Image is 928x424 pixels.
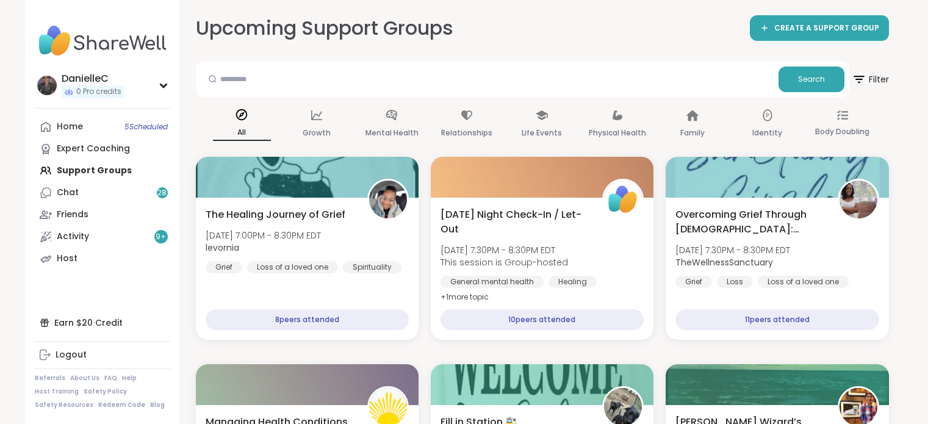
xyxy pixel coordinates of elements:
[365,126,419,140] p: Mental Health
[774,23,879,34] span: CREATE A SUPPORT GROUP
[752,126,782,140] p: Identity
[717,276,753,288] div: Loss
[589,126,646,140] p: Physical Health
[675,244,790,256] span: [DATE] 7:30PM - 8:30PM EDT
[206,309,409,330] div: 8 peers attended
[779,66,844,92] button: Search
[343,261,401,273] div: Spirituality
[98,401,145,409] a: Redeem Code
[852,65,889,94] span: Filter
[35,182,171,204] a: Chat28
[76,87,121,97] span: 0 Pro credits
[35,116,171,138] a: Home5Scheduled
[758,276,849,288] div: Loss of a loved one
[441,309,644,330] div: 10 peers attended
[35,204,171,226] a: Friends
[57,231,89,243] div: Activity
[441,126,492,140] p: Relationships
[675,276,712,288] div: Grief
[303,126,331,140] p: Growth
[35,374,65,383] a: Referrals
[196,15,453,42] h2: Upcoming Support Groups
[680,126,705,140] p: Family
[122,374,137,383] a: Help
[56,349,87,361] div: Logout
[35,138,171,160] a: Expert Coaching
[549,276,597,288] div: Healing
[156,232,166,242] span: 9 +
[206,229,321,242] span: [DATE] 7:00PM - 8:30PM EDT
[35,20,171,62] img: ShareWell Nav Logo
[750,15,889,41] a: CREATE A SUPPORT GROUP
[798,74,825,85] span: Search
[35,387,79,396] a: Host Training
[441,244,568,256] span: [DATE] 7:30PM - 8:30PM EDT
[441,276,544,288] div: General mental health
[604,181,642,218] img: ShareWell
[35,344,171,366] a: Logout
[441,256,568,268] span: This session is Group-hosted
[247,261,338,273] div: Loss of a loved one
[104,374,117,383] a: FAQ
[84,387,127,396] a: Safety Policy
[441,207,589,237] span: [DATE] Night Check-In / Let-Out
[213,125,271,141] p: All
[675,207,824,237] span: Overcoming Grief Through [DEMOGRAPHIC_DATA]: Sanctuary Circle
[35,312,171,334] div: Earn $20 Credit
[157,188,167,198] span: 28
[840,181,877,218] img: TheWellnessSanctuary
[522,126,562,140] p: Life Events
[35,248,171,270] a: Host
[369,181,407,218] img: levornia
[815,124,869,139] p: Body Doubling
[70,374,99,383] a: About Us
[35,401,93,409] a: Safety Resources
[37,76,57,95] img: DanielleC
[675,256,773,268] b: TheWellnessSanctuary
[57,253,77,265] div: Host
[35,226,171,248] a: Activity9+
[206,242,239,254] b: levornia
[124,122,168,132] span: 5 Scheduled
[206,207,345,222] span: The Healing Journey of Grief
[206,261,242,273] div: Grief
[57,209,88,221] div: Friends
[62,72,124,85] div: DanielleC
[852,62,889,97] button: Filter
[675,309,879,330] div: 11 peers attended
[57,121,83,133] div: Home
[57,143,130,155] div: Expert Coaching
[150,401,165,409] a: Blog
[57,187,79,199] div: Chat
